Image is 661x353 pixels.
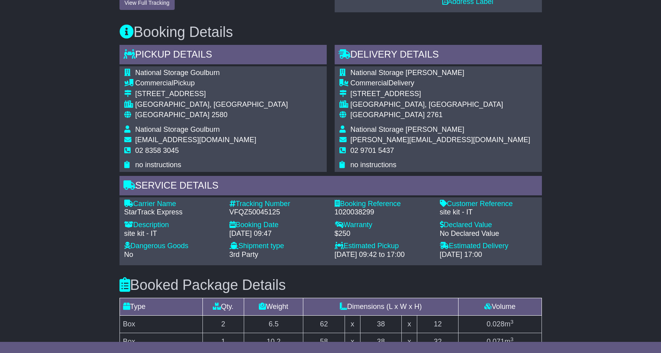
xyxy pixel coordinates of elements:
span: 2761 [427,111,443,119]
span: [PERSON_NAME][EMAIL_ADDRESS][DOMAIN_NAME] [351,136,530,144]
td: Weight [244,298,303,316]
div: [DATE] 09:42 to 17:00 [335,251,432,259]
div: VFQZ50045125 [229,208,327,217]
td: Box [119,316,202,333]
div: site kit - IT [124,230,222,238]
div: [GEOGRAPHIC_DATA], [GEOGRAPHIC_DATA] [351,100,530,109]
span: National Storage [PERSON_NAME] [351,69,464,77]
span: 02 9701 5437 [351,147,394,154]
td: Volume [459,298,542,316]
td: 38 [360,333,402,351]
div: [DATE] 17:00 [440,251,537,259]
td: Box [119,333,202,351]
div: Dangerous Goods [124,242,222,251]
td: Qty. [202,298,244,316]
td: 10.2 [244,333,303,351]
div: [STREET_ADDRESS] [135,90,288,98]
div: Booking Date [229,221,327,230]
span: 0.028 [487,320,505,328]
span: 3rd Party [229,251,258,258]
td: Dimensions (L x W x H) [303,298,459,316]
div: Shipment type [229,242,327,251]
div: [STREET_ADDRESS] [351,90,530,98]
sup: 3 [511,336,514,342]
span: No [124,251,133,258]
td: 12 [417,316,459,333]
td: 38 [360,316,402,333]
td: x [345,316,360,333]
span: no instructions [351,161,397,169]
div: Estimated Delivery [440,242,537,251]
div: Tracking Number [229,200,327,208]
span: [GEOGRAPHIC_DATA] [351,111,425,119]
span: 0.071 [487,338,505,345]
sup: 3 [511,319,514,325]
td: 58 [303,333,345,351]
div: site kit - IT [440,208,537,217]
div: $250 [335,230,432,238]
span: Commercial [135,79,173,87]
span: Commercial [351,79,389,87]
span: [GEOGRAPHIC_DATA] [135,111,210,119]
h3: Booked Package Details [119,277,542,293]
div: 1020038299 [335,208,432,217]
div: Delivery [351,79,530,88]
div: Service Details [119,176,542,197]
td: Type [119,298,202,316]
td: 62 [303,316,345,333]
td: 1 [202,333,244,351]
span: 2580 [212,111,227,119]
span: National Storage Goulburn [135,125,220,133]
div: Warranty [335,221,432,230]
td: 32 [417,333,459,351]
div: StarTrack Express [124,208,222,217]
div: [DATE] 09:47 [229,230,327,238]
span: National Storage Goulburn [135,69,220,77]
div: Delivery Details [335,45,542,66]
td: x [402,316,417,333]
div: Estimated Pickup [335,242,432,251]
div: Customer Reference [440,200,537,208]
td: x [402,333,417,351]
div: Pickup [135,79,288,88]
div: No Declared Value [440,230,537,238]
span: [EMAIL_ADDRESS][DOMAIN_NAME] [135,136,256,144]
td: 6.5 [244,316,303,333]
h3: Booking Details [119,24,542,40]
div: Pickup Details [119,45,327,66]
td: m [459,333,542,351]
span: 02 8358 3045 [135,147,179,154]
span: National Storage [PERSON_NAME] [351,125,464,133]
td: m [459,316,542,333]
div: Booking Reference [335,200,432,208]
div: Declared Value [440,221,537,230]
div: [GEOGRAPHIC_DATA], [GEOGRAPHIC_DATA] [135,100,288,109]
td: x [345,333,360,351]
td: 2 [202,316,244,333]
span: no instructions [135,161,181,169]
div: Carrier Name [124,200,222,208]
div: Description [124,221,222,230]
